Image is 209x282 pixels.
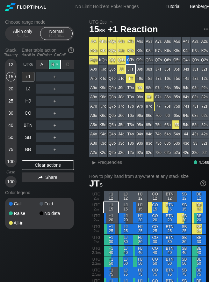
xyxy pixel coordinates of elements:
div: 93s [191,83,200,92]
div: JTs [126,65,135,74]
div: 42o [182,148,191,157]
div: 62o [163,148,172,157]
div: K8o [98,93,107,102]
div: QTs [126,56,135,65]
div: CO 50 [148,256,162,267]
div: 43o [182,139,191,148]
span: JT [89,179,103,188]
img: share.864f2f62.svg [38,176,43,179]
div: LJ 15 [119,202,133,213]
div: A5o [89,120,98,129]
div: 40 [6,120,16,130]
span: bb [102,19,106,25]
div: A8o [89,93,98,102]
div: Q2o [108,148,117,157]
div: TT [126,74,135,83]
div: T2o [126,148,135,157]
div: AKo [89,46,98,55]
div: KJs [117,46,126,55]
div: CO 20 [148,213,162,224]
img: help.32db89a4.svg [68,47,75,54]
div: AQo [89,56,98,65]
div: BB 20 [192,213,206,224]
div: KQs [108,46,117,55]
div: Q8o [108,93,117,102]
div: 53o [172,139,181,148]
div: 94s [182,83,191,92]
div: SB 30 [177,235,191,245]
div: Q9s [135,56,144,65]
div: BTN 40 [162,246,177,256]
div: J5o [117,120,126,129]
div: JTo [117,74,126,83]
div: 77 [154,102,163,111]
div: 84o [145,130,154,139]
div: LJ 20 [119,213,133,224]
div: J5s [172,65,181,74]
div: T4o [126,130,135,139]
div: 82s [200,93,209,102]
div: BTN 30 [162,235,177,245]
div: 74o [154,130,163,139]
div: 86o [145,111,154,120]
div: No data [40,211,70,216]
div: 83s [191,93,200,102]
span: bb [97,250,101,255]
div: 75o [154,120,163,129]
div: T7o [126,102,135,111]
div: Fold [40,202,70,206]
div: T8s [145,74,154,83]
div: KQo [98,56,107,65]
div: T8o [126,93,135,102]
div: LJ 40 [119,246,133,256]
div: 83o [145,139,154,148]
div: +1 25 [104,224,118,234]
div: Q8s [145,56,154,65]
span: +1 Reaction [107,25,159,35]
div: A4s [182,37,191,46]
span: bb [96,240,99,244]
div: UTG 2 [89,213,104,224]
div: K9o [98,83,107,92]
a: Tutorial [166,4,180,9]
div: 62s [200,111,209,120]
div: A3s [191,37,200,46]
div: 65s [172,111,181,120]
div: T5o [126,120,135,129]
div: SB 25 [177,224,191,234]
div: SB 12 [177,191,191,202]
div: A5s [172,37,181,46]
span: Frequencies [97,160,122,165]
span: » [107,19,116,25]
div: BTN 25 [162,224,177,234]
div: ＋ [36,72,74,81]
div: K2s [200,46,209,55]
div: HJ 12 [133,191,148,202]
div: 72s [200,102,209,111]
div: ATs [126,37,135,46]
span: 15 [88,25,106,35]
div: 100 [6,157,16,166]
div: ▸ [90,158,98,166]
div: K8s [145,46,154,55]
div: 74s [182,102,191,111]
div: 97s [154,83,163,92]
div: K6s [163,46,172,55]
div: A2s [200,37,209,46]
div: Cash [3,170,19,174]
div: 54o [172,130,181,139]
div: Q6s [163,56,172,65]
div: T2s [200,74,209,83]
div: HJ 25 [133,224,148,234]
div: 82o [145,148,154,157]
div: 76o [154,111,163,120]
span: bb [99,27,105,34]
div: K5o [98,120,107,129]
div: T9o [126,83,135,92]
div: +1 20 [104,213,118,224]
div: All-in [9,221,40,225]
div: 63s [191,111,200,120]
div: SB [22,133,34,142]
div: ＋ [36,96,74,106]
div: 92s [200,83,209,92]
